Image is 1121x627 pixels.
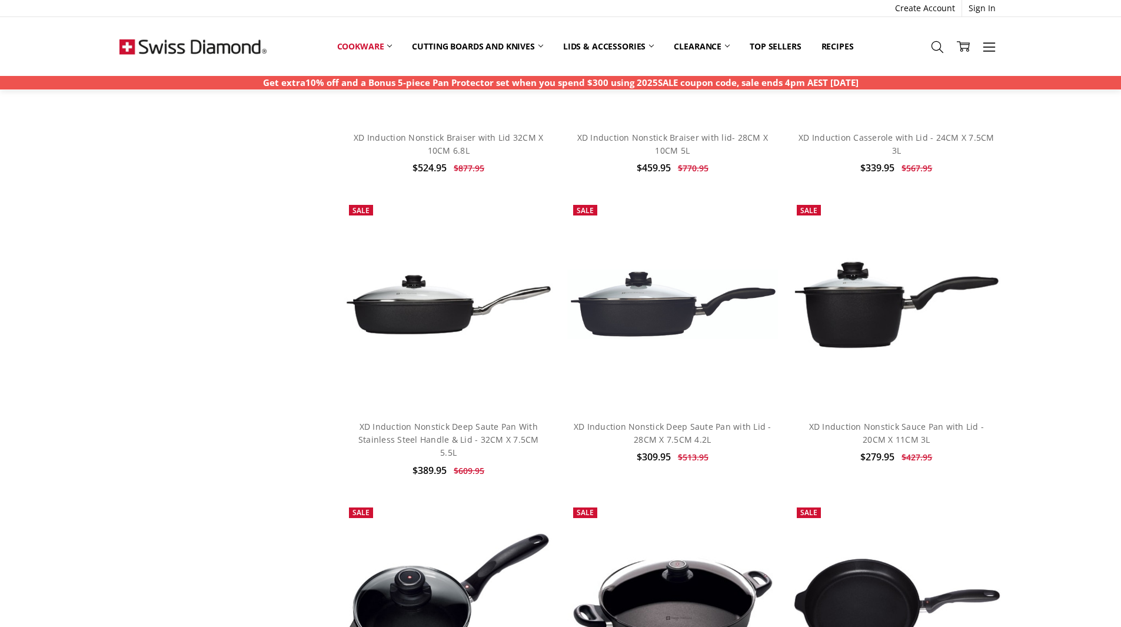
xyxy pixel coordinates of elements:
[454,162,484,174] span: $877.95
[860,161,894,174] span: $339.95
[637,161,671,174] span: $459.95
[327,34,403,59] a: Cookware
[402,34,553,59] a: Cutting boards and knives
[354,132,543,156] a: XD Induction Nonstick Braiser with Lid 32CM X 10CM 6.8L
[902,162,932,174] span: $567.95
[678,162,708,174] span: $770.95
[263,76,859,89] p: Get extra10% off and a Bonus 5-piece Pan Protector set when you spend $300 using 2025SALE coupon ...
[809,421,984,445] a: XD Induction Nonstick Sauce Pan with Lid - 20CM X 11CM 3L
[567,270,778,339] img: XD Induction Nonstick Deep Saute Pan with Lid - 28CM X 7.5CM 4.2L
[678,452,708,463] span: $513.95
[800,205,817,215] span: Sale
[574,421,771,445] a: XD Induction Nonstick Deep Saute Pan with Lid - 28CM X 7.5CM 4.2L
[413,464,447,477] span: $389.95
[791,199,1002,410] a: XD Induction Nonstick Sauce Pan with Lid - 20CM X 11CM 3L
[343,271,554,338] img: XD Induction Nonstick Deep Saute Pan With Stainless Steel Handle & Lid - 32CM X 7.5CM 5.5L
[119,17,267,76] img: Free Shipping On Every Order
[352,507,370,517] span: Sale
[860,450,894,463] span: $279.95
[413,161,447,174] span: $524.95
[799,132,994,156] a: XD Induction Casserole with Lid - 24CM X 7.5CM 3L
[791,258,1002,351] img: XD Induction Nonstick Sauce Pan with Lid - 20CM X 11CM 3L
[637,450,671,463] span: $309.95
[800,507,817,517] span: Sale
[811,34,864,59] a: Recipes
[740,34,811,59] a: Top Sellers
[577,132,769,156] a: XD Induction Nonstick Braiser with lid- 28CM X 10CM 5L
[352,205,370,215] span: Sale
[902,452,932,463] span: $427.95
[343,199,554,410] a: XD Induction Nonstick Deep Saute Pan With Stainless Steel Handle & Lid - 32CM X 7.5CM 5.5L
[553,34,664,59] a: Lids & Accessories
[577,205,594,215] span: Sale
[567,199,778,410] a: XD Induction Nonstick Deep Saute Pan with Lid - 28CM X 7.5CM 4.2L
[454,465,484,476] span: $609.95
[577,507,594,517] span: Sale
[664,34,740,59] a: Clearance
[358,421,539,459] a: XD Induction Nonstick Deep Saute Pan With Stainless Steel Handle & Lid - 32CM X 7.5CM 5.5L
